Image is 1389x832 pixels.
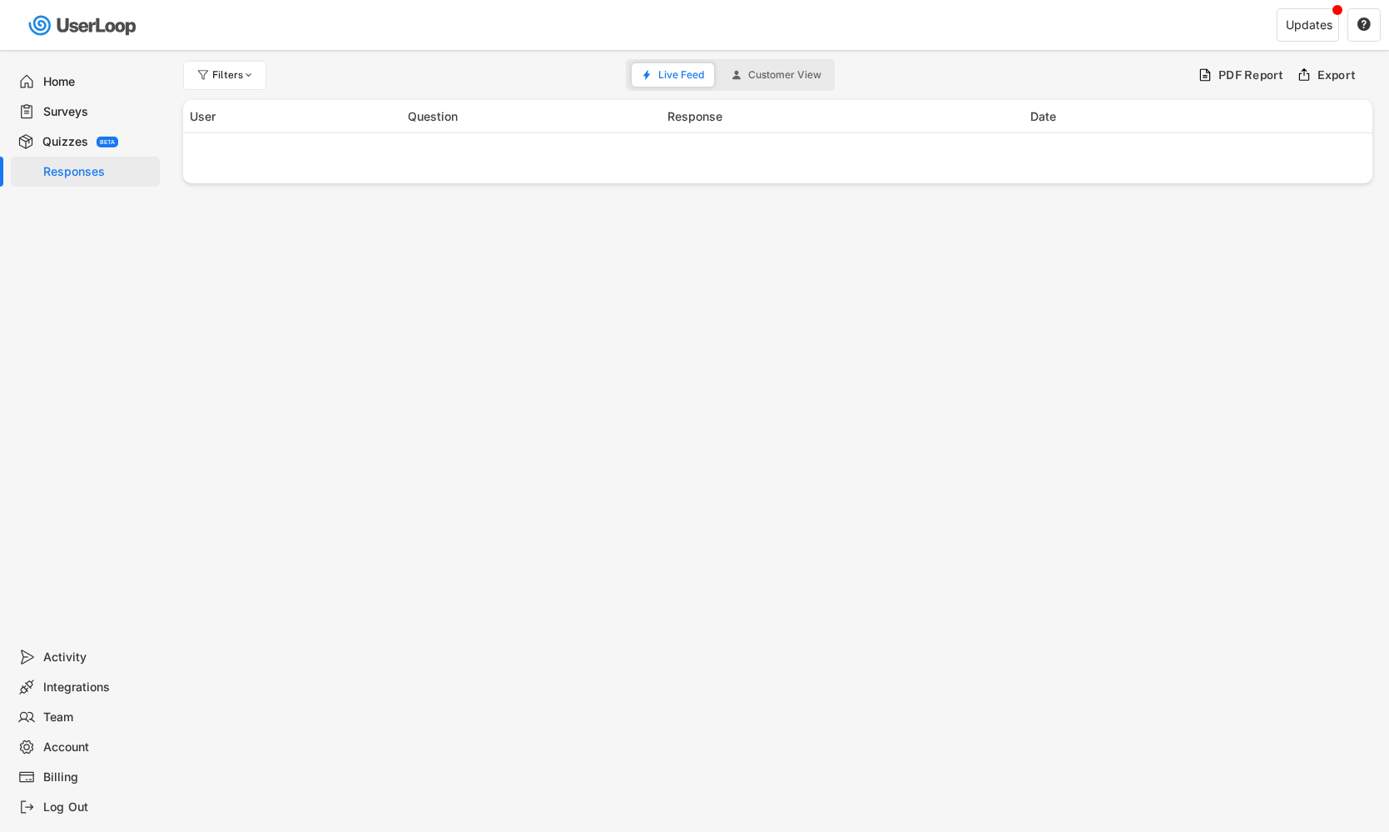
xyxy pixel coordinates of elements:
[43,770,153,785] div: Billing
[1030,107,1367,125] div: Date
[667,107,1020,125] div: Response
[43,104,153,120] div: Surveys
[748,70,821,80] span: Customer View
[100,139,115,145] div: BETA
[43,680,153,695] div: Integrations
[43,74,153,90] div: Home
[1357,17,1372,32] button: 
[1357,17,1371,32] text: 
[408,107,657,125] div: Question
[43,800,153,815] div: Log Out
[43,740,153,755] div: Account
[42,134,88,150] div: Quizzes
[212,70,255,80] div: Filters
[43,164,153,180] div: Responses
[1218,67,1284,82] div: PDF Report
[722,63,831,87] button: Customer View
[658,70,704,80] span: Live Feed
[25,8,142,42] img: userloop-logo-01.svg
[1286,19,1332,31] div: Updates
[43,650,153,665] div: Activity
[190,107,398,125] div: User
[43,710,153,725] div: Team
[632,63,714,87] button: Live Feed
[1317,67,1357,82] div: Export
